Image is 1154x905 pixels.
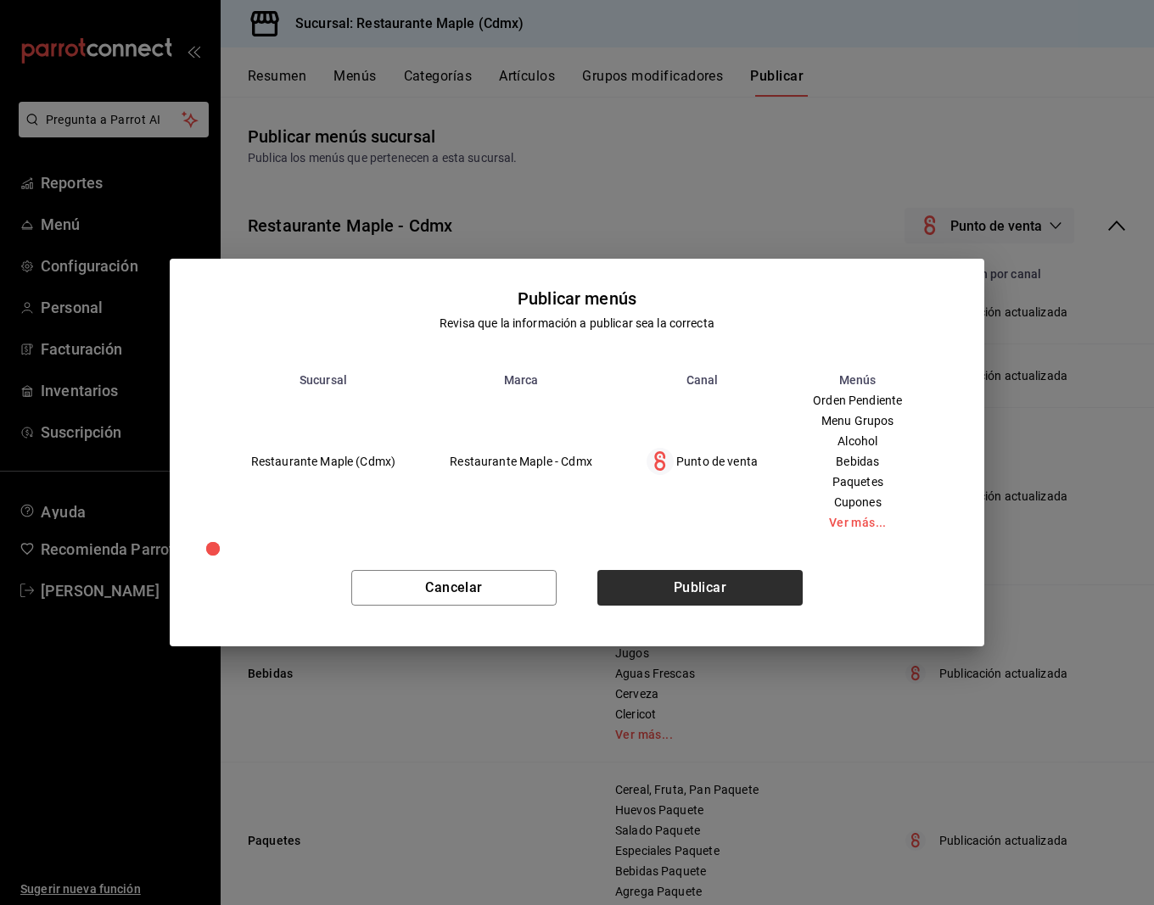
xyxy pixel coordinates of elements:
[813,455,902,467] span: Bebidas
[813,435,902,447] span: Alcohol
[785,373,930,387] th: Menús
[619,373,785,387] th: Canal
[597,570,803,606] button: Publicar
[813,496,902,508] span: Cupones
[647,448,758,475] div: Punto de venta
[518,286,636,311] div: Publicar menús
[423,373,619,387] th: Marca
[813,476,902,488] span: Paquetes
[351,570,557,606] button: Cancelar
[813,415,902,427] span: Menu Grupos
[224,387,423,536] td: Restaurante Maple (Cdmx)
[224,373,423,387] th: Sucursal
[813,517,902,528] a: Ver más...
[440,315,714,332] div: Revisa que la información a publicar sea la correcta
[423,387,619,536] td: Restaurante Maple - Cdmx
[813,394,902,406] span: Orden Pendiente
